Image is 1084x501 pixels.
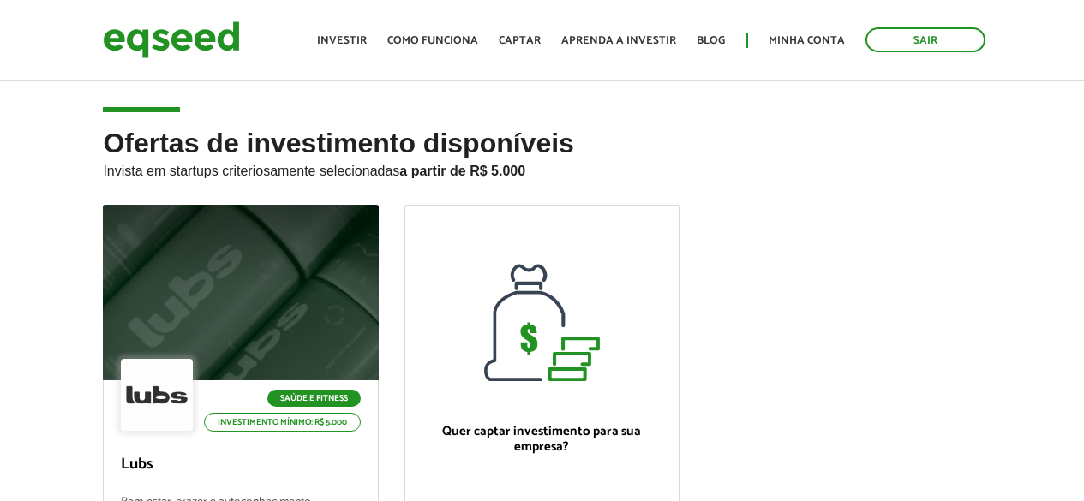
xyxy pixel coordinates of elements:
[103,128,980,205] h2: Ofertas de investimento disponíveis
[769,35,845,46] a: Minha conta
[697,35,725,46] a: Blog
[121,456,360,474] p: Lubs
[422,424,662,455] p: Quer captar investimento para sua empresa?
[499,35,541,46] a: Captar
[399,164,525,178] strong: a partir de R$ 5.000
[103,158,980,179] p: Invista em startups criteriosamente selecionadas
[317,35,367,46] a: Investir
[103,17,240,63] img: EqSeed
[387,35,478,46] a: Como funciona
[865,27,985,52] a: Sair
[267,390,361,407] p: Saúde e Fitness
[204,413,361,432] p: Investimento mínimo: R$ 5.000
[561,35,676,46] a: Aprenda a investir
